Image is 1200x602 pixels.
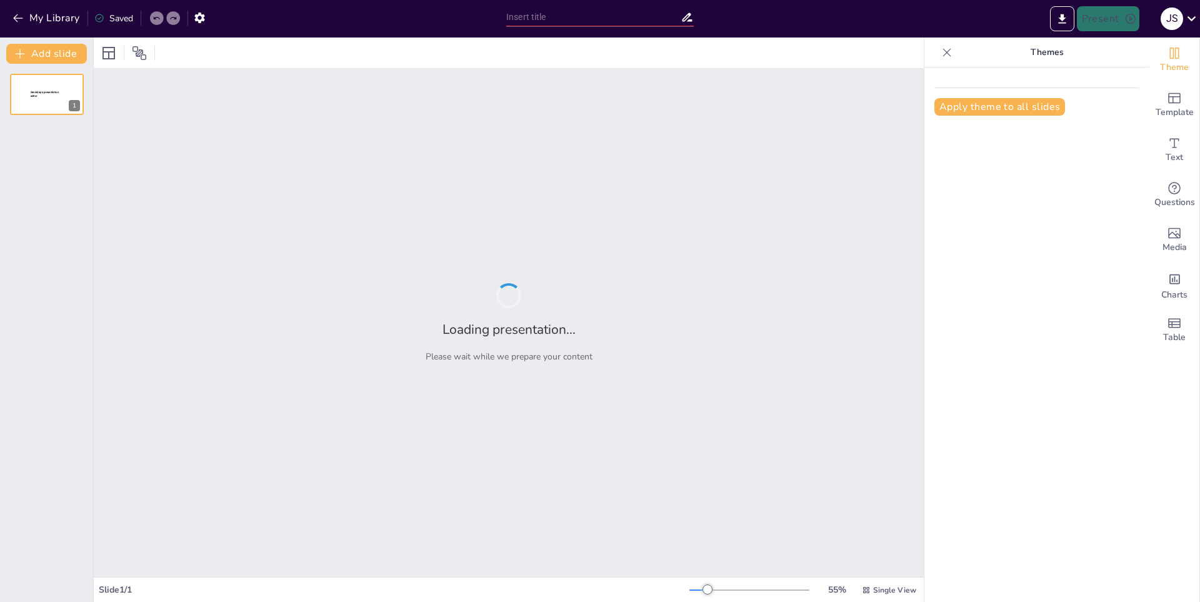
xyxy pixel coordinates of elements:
div: J S [1161,8,1183,30]
div: 1 [10,74,84,115]
div: Add text boxes [1149,128,1199,173]
button: Export to PowerPoint [1050,6,1074,31]
span: Text [1166,151,1183,164]
span: Sendsteps presentation editor [31,91,59,98]
div: 55 % [822,584,852,596]
span: Template [1156,106,1194,119]
span: Table [1163,331,1186,344]
div: Add ready made slides [1149,83,1199,128]
div: Saved [94,13,133,24]
p: Themes [957,38,1137,68]
h2: Loading presentation... [442,321,576,338]
p: Please wait while we prepare your content [426,351,592,363]
span: Media [1162,241,1187,254]
span: Charts [1161,288,1187,302]
div: Add charts and graphs [1149,263,1199,308]
div: Add a table [1149,308,1199,353]
button: Present [1077,6,1139,31]
span: Theme [1160,61,1189,74]
input: Insert title [506,8,681,26]
div: Add images, graphics, shapes or video [1149,218,1199,263]
button: My Library [9,8,85,28]
div: Get real-time input from your audience [1149,173,1199,218]
div: 1 [69,100,80,111]
span: Single View [873,585,916,595]
button: J S [1161,6,1183,31]
div: Layout [99,43,119,63]
div: Slide 1 / 1 [99,584,689,596]
span: Questions [1154,196,1195,209]
span: Position [132,46,147,61]
div: Change the overall theme [1149,38,1199,83]
button: Apply theme to all slides [934,98,1065,116]
button: Add slide [6,44,87,64]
